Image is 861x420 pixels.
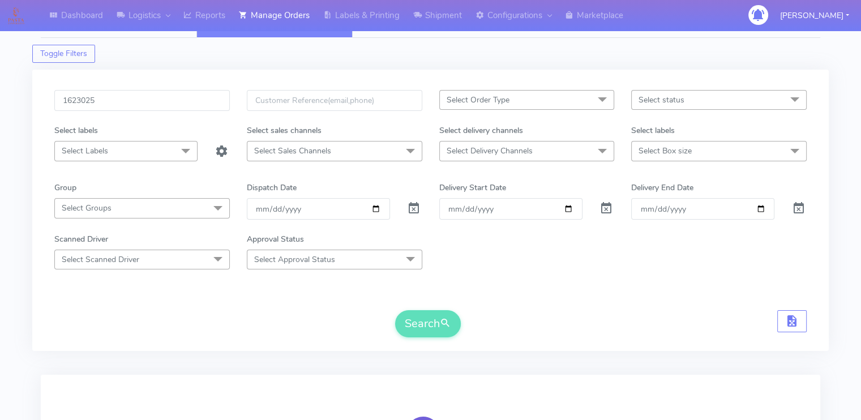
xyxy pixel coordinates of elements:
[631,125,675,136] label: Select labels
[395,310,461,337] button: Search
[639,145,692,156] span: Select Box size
[54,233,108,245] label: Scanned Driver
[439,182,506,194] label: Delivery Start Date
[247,182,297,194] label: Dispatch Date
[247,233,304,245] label: Approval Status
[254,254,335,265] span: Select Approval Status
[447,145,533,156] span: Select Delivery Channels
[439,125,523,136] label: Select delivery channels
[631,182,693,194] label: Delivery End Date
[639,95,684,105] span: Select status
[247,90,422,111] input: Customer Reference(email,phone)
[254,145,331,156] span: Select Sales Channels
[772,4,858,27] button: [PERSON_NAME]
[32,45,95,63] button: Toggle Filters
[447,95,509,105] span: Select Order Type
[54,182,76,194] label: Group
[54,125,98,136] label: Select labels
[62,145,108,156] span: Select Labels
[62,203,112,213] span: Select Groups
[62,254,139,265] span: Select Scanned Driver
[54,90,230,111] input: Order Id
[247,125,322,136] label: Select sales channels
